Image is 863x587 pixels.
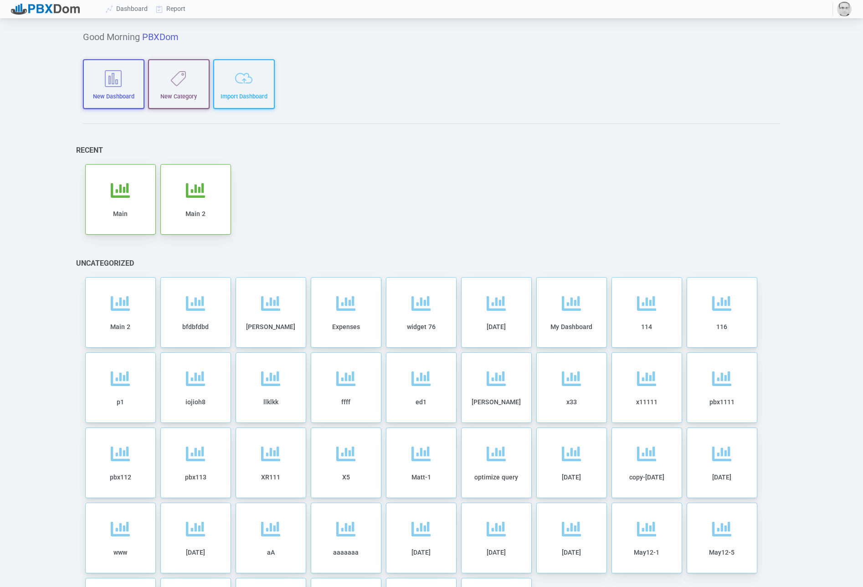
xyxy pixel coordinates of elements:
[342,474,350,481] span: X5
[333,549,359,556] span: aaaaaaa
[102,0,152,17] a: Dashboard
[837,2,852,16] img: 59815a3c8890a36c254578057cc7be37
[117,398,124,406] span: p1
[182,323,209,330] span: bfdbfdbd
[76,146,103,154] h6: Recent
[641,323,652,330] span: 114
[472,398,521,406] span: [PERSON_NAME]
[332,323,360,330] span: Expenses
[152,0,190,17] a: Report
[263,398,278,406] span: llklkk
[487,323,506,330] span: [DATE]
[110,474,131,481] span: pbx112
[634,549,659,556] span: May12-1
[110,323,130,330] span: Main 2
[185,398,205,406] span: iojioh8
[562,549,581,556] span: [DATE]
[83,31,781,42] h5: Good Morning
[246,323,295,330] span: [PERSON_NAME]
[113,549,127,556] span: www
[636,398,658,406] span: x11111
[113,210,128,217] span: Main
[142,31,179,42] span: PBXDom
[83,59,144,109] button: New Dashboard
[341,398,350,406] span: ffff
[407,323,436,330] span: widget 76
[487,549,506,556] span: [DATE]
[186,549,205,556] span: [DATE]
[709,549,735,556] span: May12-5
[185,474,206,481] span: pbx113
[267,549,275,556] span: aA
[474,474,518,481] span: optimize query
[712,474,731,481] span: [DATE]
[709,398,735,406] span: pbx1111
[716,323,727,330] span: 116
[416,398,426,406] span: ed1
[629,474,664,481] span: copy-[DATE]
[261,474,280,481] span: XR111
[562,474,581,481] span: [DATE]
[411,474,431,481] span: Matt-1
[148,59,210,109] button: New Category
[550,323,592,330] span: My Dashboard
[76,259,134,268] h6: Uncategorized
[566,398,577,406] span: x33
[411,549,431,556] span: [DATE]
[213,59,275,109] button: Import Dashboard
[185,210,205,217] span: Main 2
